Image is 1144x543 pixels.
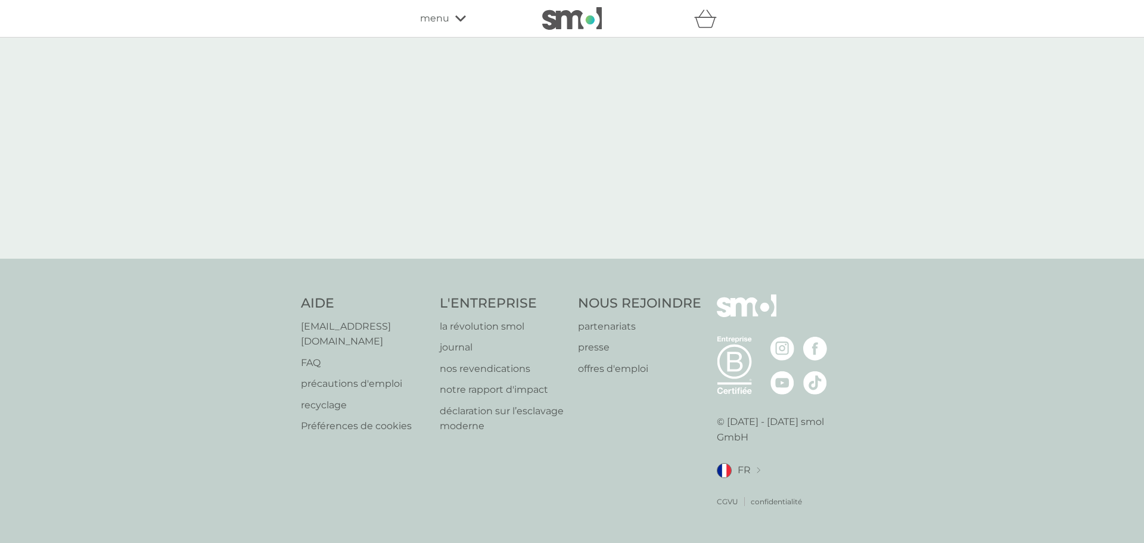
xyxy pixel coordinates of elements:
a: Préférences de cookies [301,418,428,434]
a: offres d'emploi [578,361,701,377]
img: smol [717,294,776,335]
img: visitez la page Facebook de smol [803,337,827,361]
a: précautions d'emploi [301,376,428,392]
h4: L'ENTREPRISE [440,294,567,313]
a: déclaration sur l’esclavage moderne [440,404,567,434]
img: visitez la page Instagram de smol [770,337,794,361]
a: presse [578,340,701,355]
img: smol [542,7,602,30]
a: partenariats [578,319,701,334]
img: FR drapeau [717,463,732,478]
img: visitez la page TikTok de smol [803,371,827,395]
span: FR [738,463,751,478]
h4: AIDE [301,294,428,313]
a: [EMAIL_ADDRESS][DOMAIN_NAME] [301,319,428,349]
div: panier [694,7,724,30]
a: la révolution smol [440,319,567,334]
p: © [DATE] - [DATE] smol GmbH [717,414,844,445]
a: notre rapport d'impact [440,382,567,398]
img: changer de pays [757,467,760,474]
img: visitez la page Youtube de smol [770,371,794,395]
a: FAQ [301,355,428,371]
a: CGVU [717,496,738,507]
a: recyclage [301,398,428,413]
h4: NOUS REJOINDRE [578,294,701,313]
a: nos revendications [440,361,567,377]
a: journal [440,340,567,355]
span: menu [420,11,449,26]
a: confidentialité [751,496,802,507]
